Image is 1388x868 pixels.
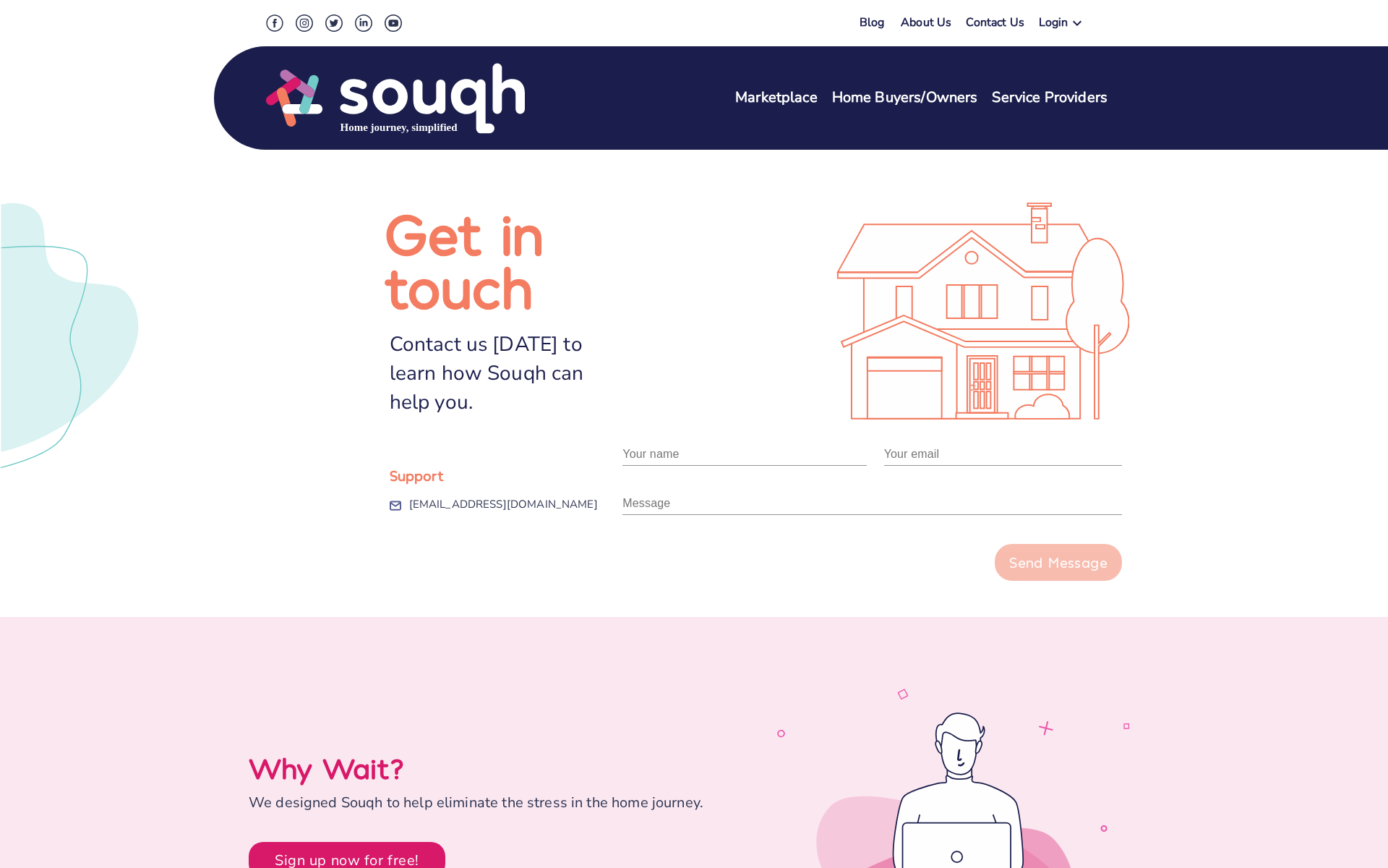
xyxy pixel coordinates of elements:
div: Login [1039,14,1068,35]
a: Home Buyers/Owners [832,88,978,109]
a: Marketplace [735,88,818,109]
div: We designed Souqh to help eliminate the stress in the home journey. [249,793,768,814]
div: Why Wait? [249,750,768,786]
img: Youtube Social Icon [385,14,402,32]
a: Service Providers [992,88,1108,109]
div: Support [390,461,623,490]
a: Blog [860,14,885,30]
a: About Us [901,14,951,35]
h1: Get in touch [384,205,623,312]
img: Twitter Social Icon [325,14,343,32]
input: Plase provide valid email address. e.g. foo@example.com [884,443,1122,466]
div: Contact us [DATE] to learn how Souqh can help you. [390,330,623,417]
img: Email Icon [390,493,401,519]
a: Contact Us [966,14,1024,35]
img: LinkedIn Social Icon [355,14,372,32]
img: Souqh Logo [266,61,525,135]
img: Instagram Social Icon [296,14,313,32]
img: Illustration svg [836,203,1129,420]
a: [EMAIL_ADDRESS][DOMAIN_NAME] [409,490,598,519]
img: Facebook Social Icon [266,14,283,32]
